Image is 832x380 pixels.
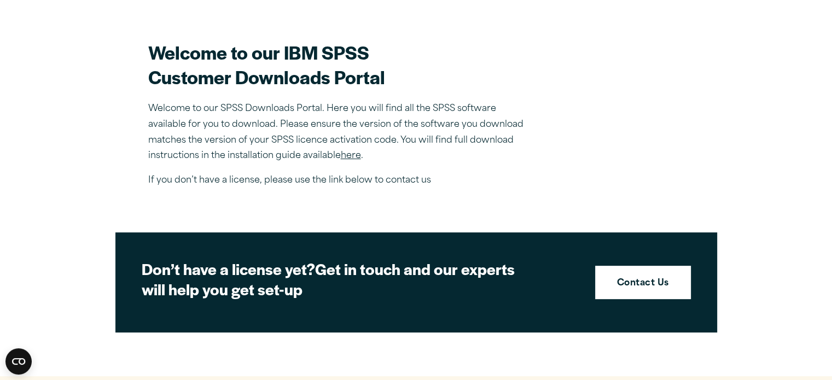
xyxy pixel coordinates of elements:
[148,40,531,89] h2: Welcome to our IBM SPSS Customer Downloads Portal
[341,151,361,160] a: here
[148,173,531,189] p: If you don’t have a license, please use the link below to contact us
[142,259,525,300] h2: Get in touch and our experts will help you get set-up
[617,277,669,291] strong: Contact Us
[148,101,531,164] p: Welcome to our SPSS Downloads Portal. Here you will find all the SPSS software available for you ...
[5,348,32,375] button: Open CMP widget
[142,258,315,279] strong: Don’t have a license yet?
[595,266,691,300] a: Contact Us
